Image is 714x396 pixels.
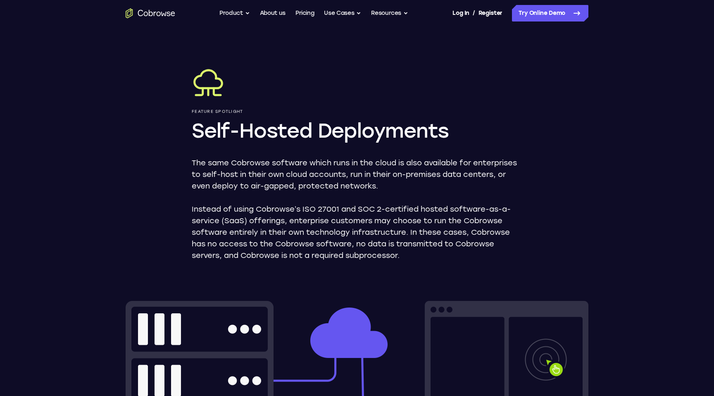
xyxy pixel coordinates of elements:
[324,5,361,21] button: Use Cases
[192,117,522,144] h1: Self-Hosted Deployments
[478,5,502,21] a: Register
[219,5,250,21] button: Product
[295,5,314,21] a: Pricing
[452,5,469,21] a: Log In
[473,8,475,18] span: /
[192,66,225,99] img: Self-Hosted Deployments
[126,8,175,18] a: Go to the home page
[371,5,408,21] button: Resources
[192,203,522,261] p: Instead of using Cobrowse’s ISO 27001 and SOC 2-certified hosted software-as-a-service (SaaS) off...
[192,109,522,114] p: Feature Spotlight
[260,5,286,21] a: About us
[512,5,588,21] a: Try Online Demo
[192,157,522,192] p: The same Cobrowse software which runs in the cloud is also available for enterprises to self-host...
